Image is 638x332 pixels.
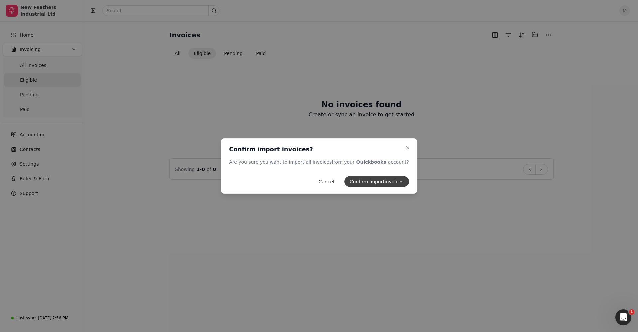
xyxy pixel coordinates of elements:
h2: Confirm import invoices? [229,145,313,153]
span: Quickbooks [355,159,388,165]
button: Cancel [313,176,339,187]
span: 1 [629,309,634,315]
iframe: Intercom live chat [615,309,631,325]
button: Confirm importinvoices [344,176,409,187]
div: Are you sure you want to import all invoices from your account? [229,159,409,166]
